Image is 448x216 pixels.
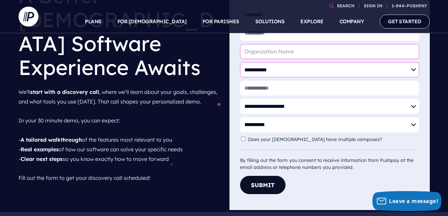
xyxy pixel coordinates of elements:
a: FOR PARISHES [203,10,239,33]
button: Leave a message! [372,191,441,211]
p: We'll , where we’ll learn about your goals, challenges, and what tools you use [DATE]. That call ... [19,85,219,185]
a: PLANS [85,10,101,33]
input: Organization Name [240,44,419,59]
strong: Clear next steps [21,156,63,162]
a: SOLUTIONS [255,10,285,33]
span: Leave a message! [389,197,438,205]
button: Submit [240,176,286,194]
a: FOR [DEMOGRAPHIC_DATA] [117,10,187,33]
label: Does your [DEMOGRAPHIC_DATA] have multiple campuses? [248,137,385,142]
a: COMPANY [340,10,364,33]
strong: A tailored walkthrough [21,136,82,143]
a: EXPLORE [300,10,324,33]
a: GET STARTED [380,15,430,28]
strong: start with a discovery call [30,89,99,95]
strong: Real examples [21,146,59,153]
div: By filling out the form you consent to receive information from Pushpay at the email address or t... [240,150,419,171]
